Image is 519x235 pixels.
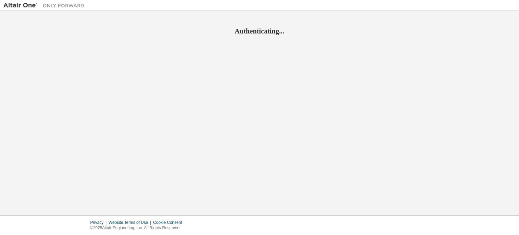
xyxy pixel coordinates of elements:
[90,220,108,225] div: Privacy
[90,225,186,231] p: © 2025 Altair Engineering, Inc. All Rights Reserved.
[3,2,88,9] img: Altair One
[108,220,153,225] div: Website Terms of Use
[153,220,186,225] div: Cookie Consent
[3,27,516,36] h2: Authenticating...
